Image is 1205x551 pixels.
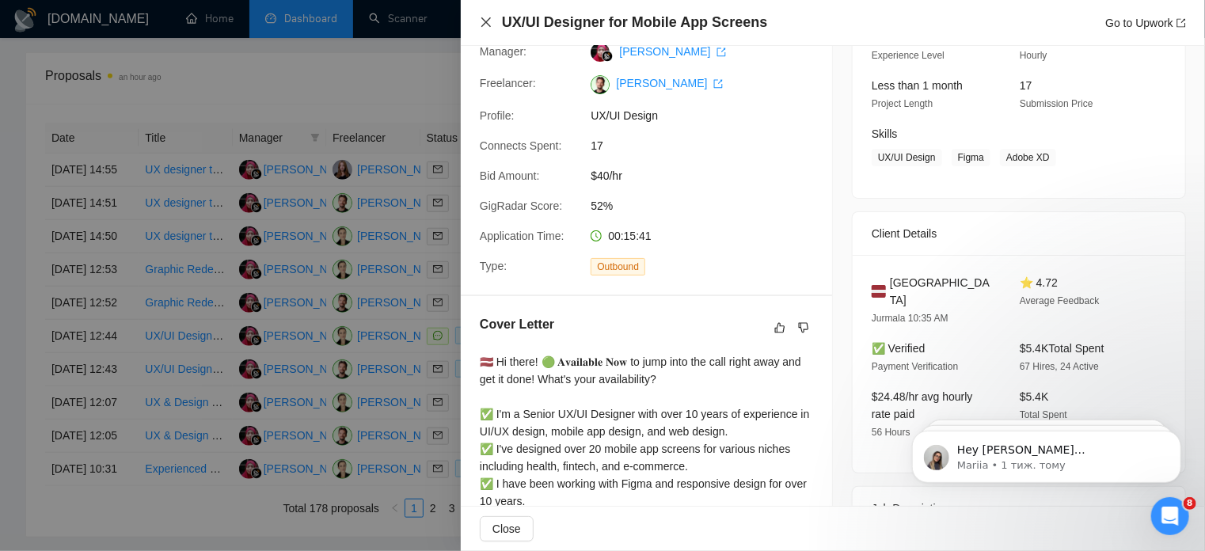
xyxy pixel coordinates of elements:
h5: Cover Letter [480,315,554,334]
span: 56 Hours [872,427,910,438]
img: gigradar-bm.png [602,51,613,62]
iframe: Intercom notifications повідомлення [888,397,1205,508]
button: Close [480,16,492,29]
span: Connects Spent: [480,139,562,152]
button: dislike [794,318,813,337]
span: Hourly [1020,50,1047,61]
span: 67 Hires, 24 Active [1020,361,1099,372]
span: Experience Level [872,50,945,61]
span: $24.48/hr avg hourly rate paid [872,390,973,420]
span: Outbound [591,258,645,275]
span: Adobe XD [1000,149,1056,166]
span: Submission Price [1020,98,1093,109]
span: Type: [480,260,507,272]
img: 🇱🇻 [872,283,886,300]
iframe: Intercom live chat [1151,497,1189,535]
button: like [770,318,789,337]
span: $40/hr [591,167,828,184]
span: Profile: [480,109,515,122]
span: Close [492,520,521,538]
span: Application Time: [480,230,564,242]
span: export [1176,18,1186,28]
span: ⭐ 4.72 [1020,276,1058,289]
span: Figma [952,149,990,166]
span: 17 [591,137,828,154]
span: Payment Verification [872,361,958,372]
span: UX/UI Design [591,107,828,124]
span: [GEOGRAPHIC_DATA] [890,274,994,309]
span: GigRadar Score: [480,199,562,212]
button: Close [480,516,534,541]
a: Go to Upworkexport [1105,17,1186,29]
img: c1yyxP1do0miEPqcWxVsd6xPJkNnxIdC3lMCDf_u3x9W-Si6YCNNsahNnumignotdS [591,75,610,94]
span: $5.4K Total Spent [1020,342,1104,355]
span: like [774,321,785,334]
span: Jurmala 10:35 AM [872,313,948,324]
h4: UX/UI Designer for Mobile App Screens [502,13,767,32]
div: Client Details [872,212,1166,255]
span: 8 [1184,497,1196,510]
span: Bid Amount: [480,169,540,182]
span: ✅ Verified [872,342,926,355]
span: Average Feedback [1020,295,1100,306]
span: export [713,79,723,89]
span: clock-circle [591,230,602,241]
span: export [717,47,726,57]
a: [PERSON_NAME] export [616,77,723,89]
span: $5.4K [1020,390,1049,403]
span: Freelancer: [480,77,536,89]
span: Skills [872,127,898,140]
span: 00:15:41 [608,230,652,242]
span: Project Length [872,98,933,109]
p: Message from Mariia, sent 1 тиж. тому [69,61,273,75]
span: Hey [PERSON_NAME][EMAIL_ADDRESS][DOMAIN_NAME], Looks like your Upwork agency [PERSON_NAME] Design... [69,46,272,294]
span: close [480,16,492,28]
span: 17 [1020,79,1032,92]
span: dislike [798,321,809,334]
span: UX/UI Design [872,149,942,166]
div: Job Description [872,487,1166,530]
span: 52% [591,197,828,215]
span: Manager: [480,45,526,58]
a: [PERSON_NAME] export [619,45,726,58]
span: Less than 1 month [872,79,963,92]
